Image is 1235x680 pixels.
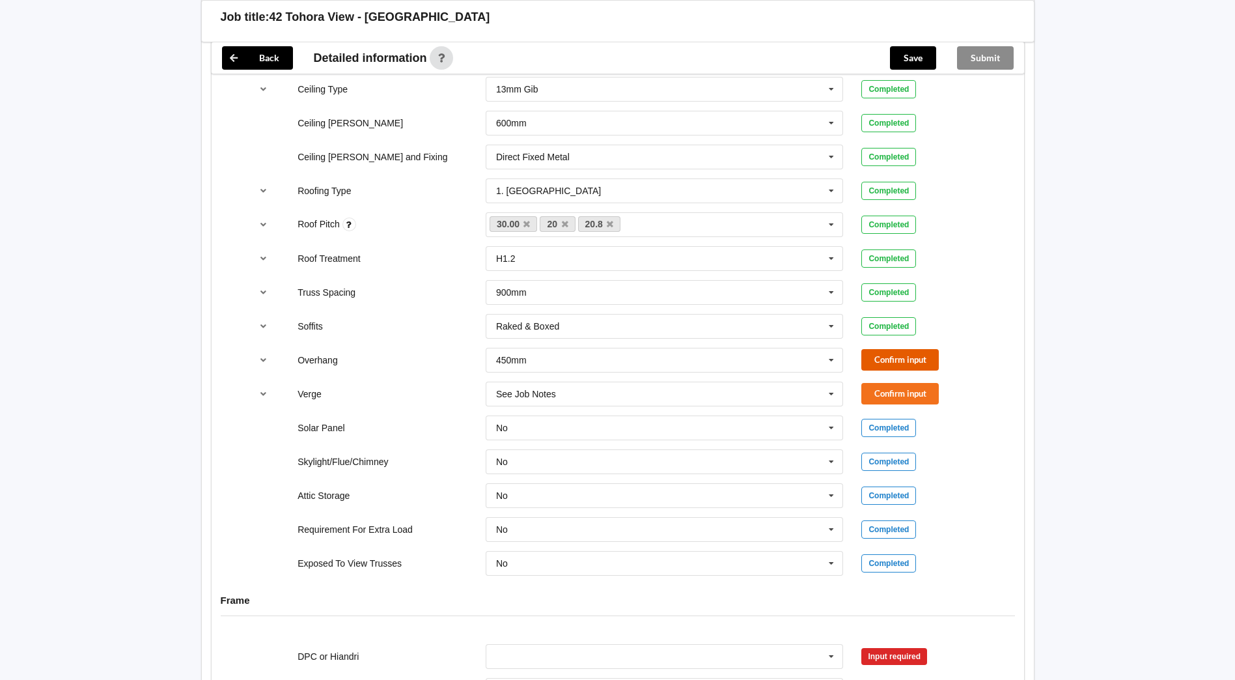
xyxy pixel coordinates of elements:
[496,390,556,399] div: See Job Notes
[496,525,508,534] div: No
[298,651,359,662] label: DPC or Hiandri
[861,554,916,573] div: Completed
[861,383,939,404] button: Confirm input
[221,10,270,25] h3: Job title:
[298,219,342,229] label: Roof Pitch
[861,419,916,437] div: Completed
[496,288,527,297] div: 900mm
[861,349,939,371] button: Confirm input
[861,453,916,471] div: Completed
[298,253,361,264] label: Roof Treatment
[496,119,527,128] div: 600mm
[298,457,388,467] label: Skylight/Flue/Chimney
[496,322,559,331] div: Raked & Boxed
[490,216,538,232] a: 30.00
[496,491,508,500] div: No
[540,216,575,232] a: 20
[270,10,490,25] h3: 42 Tohora View - [GEOGRAPHIC_DATA]
[298,355,337,365] label: Overhang
[298,321,323,332] label: Soffits
[251,315,276,338] button: reference-toggle
[314,52,427,64] span: Detailed information
[251,382,276,406] button: reference-toggle
[578,216,621,232] a: 20.8
[251,179,276,203] button: reference-toggle
[861,182,916,200] div: Completed
[861,148,916,166] div: Completed
[298,490,350,501] label: Attic Storage
[251,78,276,101] button: reference-toggle
[496,423,508,432] div: No
[222,46,293,70] button: Back
[861,317,916,335] div: Completed
[298,524,413,535] label: Requirement For Extra Load
[861,249,916,268] div: Completed
[861,283,916,302] div: Completed
[251,348,276,372] button: reference-toggle
[861,216,916,234] div: Completed
[496,85,538,94] div: 13mm Gib
[251,281,276,304] button: reference-toggle
[298,186,351,196] label: Roofing Type
[861,114,916,132] div: Completed
[861,648,927,665] div: Input required
[251,247,276,270] button: reference-toggle
[298,118,403,128] label: Ceiling [PERSON_NAME]
[298,389,322,399] label: Verge
[298,84,348,94] label: Ceiling Type
[496,254,516,263] div: H1.2
[251,213,276,236] button: reference-toggle
[496,152,570,162] div: Direct Fixed Metal
[298,558,402,569] label: Exposed To View Trusses
[298,152,447,162] label: Ceiling [PERSON_NAME] and Fixing
[298,287,355,298] label: Truss Spacing
[861,80,916,98] div: Completed
[298,423,344,433] label: Solar Panel
[221,594,1015,606] h4: Frame
[890,46,936,70] button: Save
[861,487,916,505] div: Completed
[496,356,527,365] div: 450mm
[496,457,508,466] div: No
[496,186,601,195] div: 1. [GEOGRAPHIC_DATA]
[496,559,508,568] div: No
[861,520,916,539] div: Completed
